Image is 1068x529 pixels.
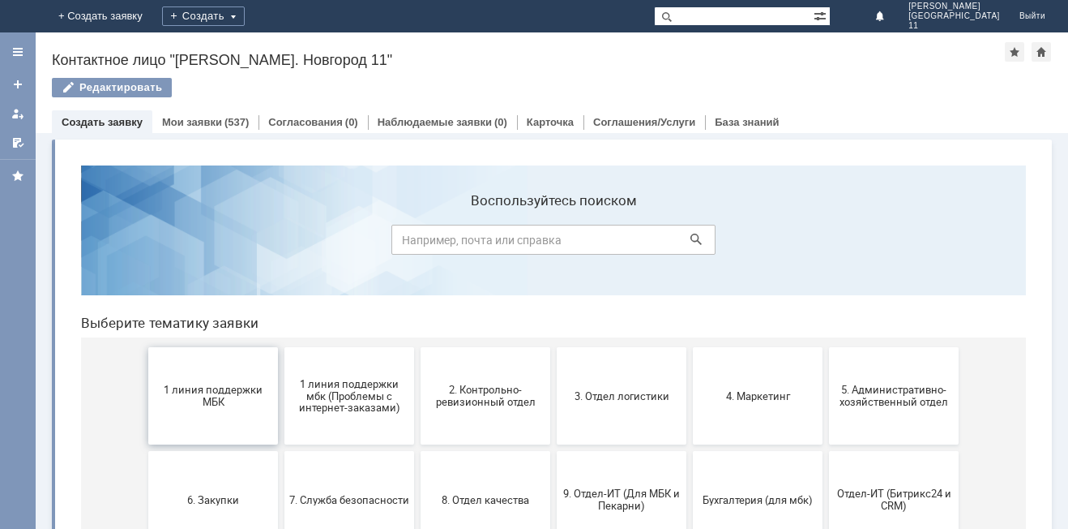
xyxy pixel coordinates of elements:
[493,237,613,249] span: 3. Отдел логистики
[221,341,341,353] span: 7. Служба безопасности
[5,130,31,156] a: Мои согласования
[761,299,891,396] button: Отдел-ИТ (Битрикс24 и CRM)
[493,335,613,359] span: 9. Отдел-ИТ (Для МБК и Пекарни)
[378,116,492,128] a: Наблюдаемые заявки
[85,445,205,457] span: Отдел-ИТ (Офис)
[493,439,613,463] span: Это соглашение не активно!
[489,299,618,396] button: 9. Отдел-ИТ (Для МБК и Пекарни)
[80,299,210,396] button: 6. Закупки
[352,195,482,292] button: 2. Контрольно-ревизионный отдел
[5,101,31,127] a: Мои заявки
[625,402,754,500] button: [PERSON_NAME]. Услуги ИТ для МБК (оформляет L1)
[1032,42,1051,62] div: Сделать домашней страницей
[52,52,1005,68] div: Контактное лицо "[PERSON_NAME]. Новгород 11"
[630,341,750,353] span: Бухгалтерия (для мбк)
[80,402,210,500] button: Отдел-ИТ (Офис)
[908,2,1000,11] span: [PERSON_NAME]
[766,335,886,359] span: Отдел-ИТ (Битрикс24 и CRM)
[352,299,482,396] button: 8. Отдел качества
[630,237,750,249] span: 4. Маркетинг
[216,195,346,292] button: 1 линия поддержки мбк (Проблемы с интернет-заказами)
[221,445,341,457] span: Финансовый отдел
[221,225,341,261] span: 1 линия поддержки мбк (Проблемы с интернет-заказами)
[13,162,958,178] header: Выберите тематику заявки
[323,72,647,102] input: Например, почта или справка
[5,71,31,97] a: Создать заявку
[85,231,205,256] span: 1 линия поддержки МБК
[216,299,346,396] button: 7. Служба безопасности
[224,116,249,128] div: (537)
[357,231,477,256] span: 2. Контрольно-ревизионный отдел
[766,231,886,256] span: 5. Административно-хозяйственный отдел
[80,195,210,292] button: 1 линия поддержки МБК
[162,6,245,26] div: Создать
[766,445,886,457] span: не актуален
[593,116,695,128] a: Соглашения/Услуги
[323,40,647,56] label: Воспользуйтесь поиском
[715,116,779,128] a: База знаний
[908,11,1000,21] span: [GEOGRAPHIC_DATA]
[489,402,618,500] button: Это соглашение не активно!
[630,432,750,469] span: [PERSON_NAME]. Услуги ИТ для МБК (оформляет L1)
[814,7,830,23] span: Расширенный поиск
[216,402,346,500] button: Финансовый отдел
[357,341,477,353] span: 8. Отдел качества
[357,445,477,457] span: Франчайзинг
[494,116,507,128] div: (0)
[1005,42,1024,62] div: Добавить в избранное
[345,116,358,128] div: (0)
[761,195,891,292] button: 5. Административно-хозяйственный отдел
[85,341,205,353] span: 6. Закупки
[352,402,482,500] button: Франчайзинг
[527,116,574,128] a: Карточка
[62,116,143,128] a: Создать заявку
[489,195,618,292] button: 3. Отдел логистики
[268,116,343,128] a: Согласования
[162,116,222,128] a: Мои заявки
[761,402,891,500] button: не актуален
[908,21,1000,31] span: 11
[625,195,754,292] button: 4. Маркетинг
[625,299,754,396] button: Бухгалтерия (для мбк)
